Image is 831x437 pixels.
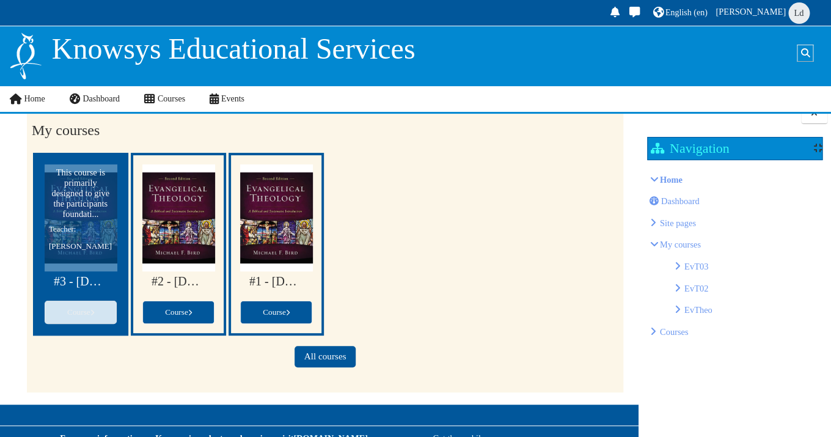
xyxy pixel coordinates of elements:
[684,262,708,271] a: EvT03
[45,301,117,324] a: Course
[152,274,205,288] a: #2 - [DEMOGRAPHIC_DATA] Theology
[626,4,644,23] a: Toggle messaging drawer There are 0 unread conversations
[650,323,820,340] li: Courses
[24,94,45,103] span: Home
[142,301,214,324] a: Course
[49,224,112,251] a: Teacher: [PERSON_NAME]
[249,274,303,288] a: #1 - [DEMOGRAPHIC_DATA] Theology
[660,175,683,185] a: Home
[684,305,712,315] a: EvTheo
[649,196,700,206] a: Dashboard
[788,2,810,24] span: Lance de Ruig
[82,94,120,103] span: Dashboard
[651,141,730,156] h2: Navigation
[158,94,185,103] span: Courses
[52,31,416,67] p: Knowsys Educational Services
[132,86,197,112] a: Courses
[651,4,709,23] a: English ‎(en)‎
[52,167,110,219] span: This course is primarily designed to give the participants foundational knowledge in the key subj...
[650,193,820,210] li: Dashboard
[32,122,618,139] h2: My courses
[661,196,700,206] span: Dashboard
[295,346,355,367] a: All courses
[165,307,192,317] span: Course
[660,240,701,249] a: My courses
[9,86,257,112] nav: Site links
[675,280,820,297] li: EvT02
[684,284,708,293] a: EvT02
[650,236,820,318] li: My courses
[240,301,312,324] a: Course
[197,86,257,112] a: Events
[665,8,708,17] span: English ‎(en)‎
[660,218,696,228] span: Knowsys Educational Services LLC
[675,258,820,275] li: EvT03
[57,86,132,112] a: Dashboard
[607,4,624,23] div: Show notification window with no new notifications
[263,307,290,317] span: Course
[67,307,94,317] span: Course
[675,301,820,318] li: EvTheo
[221,94,244,103] span: Events
[716,7,786,17] span: [PERSON_NAME]
[650,215,820,232] li: Knowsys Educational Services LLC
[642,132,827,365] section: Blocks
[650,171,820,340] li: Home
[628,7,641,17] i: Toggle messaging drawer
[813,143,822,153] div: Show / hide the block
[714,1,813,24] a: User menu
[54,274,108,288] a: #3 - [DEMOGRAPHIC_DATA] Theology
[9,31,43,81] img: Logo
[660,327,689,337] a: Courses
